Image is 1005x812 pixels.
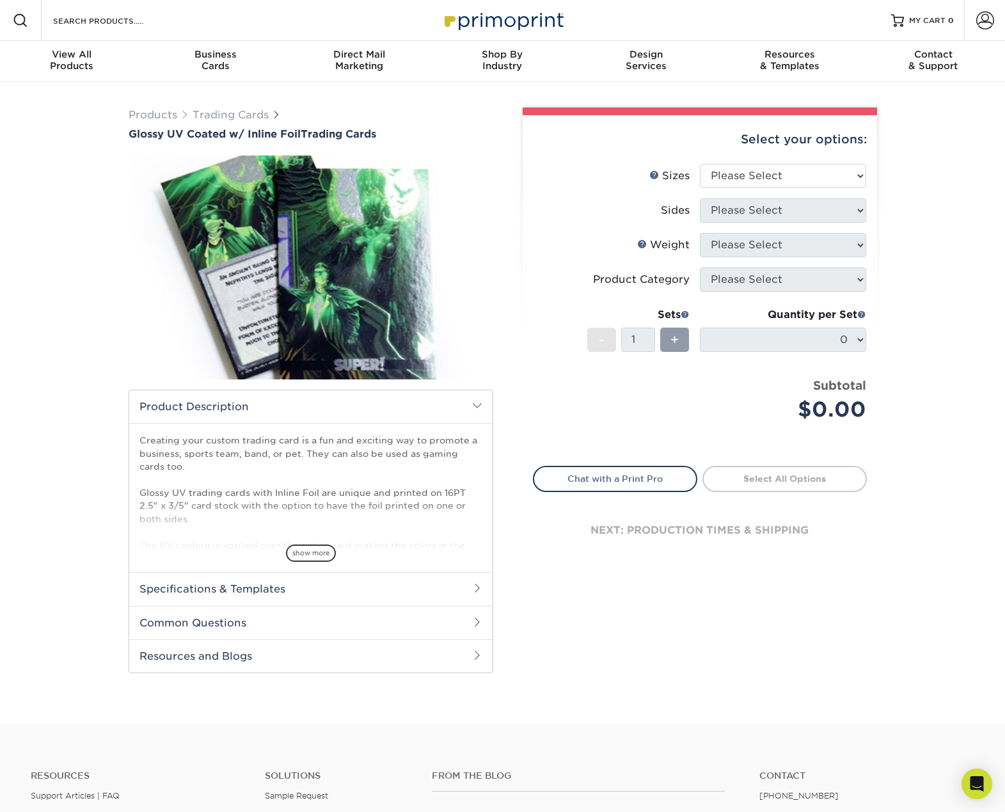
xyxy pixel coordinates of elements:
[31,770,246,781] h4: Resources
[431,49,574,60] span: Shop By
[129,639,493,673] h2: Resources and Blogs
[129,109,177,121] a: Products
[700,307,866,322] div: Quantity per Set
[533,115,867,164] div: Select your options:
[129,141,493,394] img: Glossy UV Coated w/ Inline Foil 01
[862,41,1005,82] a: Contact& Support
[533,492,867,569] div: next: production times & shipping
[909,15,946,26] span: MY CART
[637,237,690,253] div: Weight
[143,49,287,60] span: Business
[129,128,301,140] span: Glossy UV Coated w/ Inline Foil
[759,791,839,800] a: [PHONE_NUMBER]
[574,49,718,72] div: Services
[431,49,574,72] div: Industry
[718,49,861,60] span: Resources
[661,203,690,218] div: Sides
[287,49,431,72] div: Marketing
[286,545,336,562] span: show more
[265,791,328,800] a: Sample Request
[670,330,679,349] span: +
[718,41,861,82] a: Resources& Templates
[265,770,413,781] h4: Solutions
[129,128,493,140] h1: Trading Cards
[574,41,718,82] a: DesignServices
[961,768,992,799] div: Open Intercom Messenger
[143,49,287,72] div: Cards
[709,394,866,425] div: $0.00
[193,109,269,121] a: Trading Cards
[574,49,718,60] span: Design
[129,128,493,140] a: Glossy UV Coated w/ Inline FoilTrading Cards
[533,466,697,491] a: Chat with a Print Pro
[862,49,1005,72] div: & Support
[129,390,493,423] h2: Product Description
[593,272,690,287] div: Product Category
[129,572,493,605] h2: Specifications & Templates
[813,378,866,392] strong: Subtotal
[599,330,605,349] span: -
[649,168,690,184] div: Sizes
[759,770,974,781] a: Contact
[948,16,954,25] span: 0
[129,606,493,639] h2: Common Questions
[139,434,482,577] p: Creating your custom trading card is a fun and exciting way to promote a business, sports team, b...
[702,466,867,491] a: Select All Options
[287,41,431,82] a: Direct MailMarketing
[432,770,725,781] h4: From the Blog
[52,13,177,28] input: SEARCH PRODUCTS.....
[287,49,431,60] span: Direct Mail
[143,41,287,82] a: BusinessCards
[862,49,1005,60] span: Contact
[439,6,567,34] img: Primoprint
[587,307,690,322] div: Sets
[718,49,861,72] div: & Templates
[431,41,574,82] a: Shop ByIndustry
